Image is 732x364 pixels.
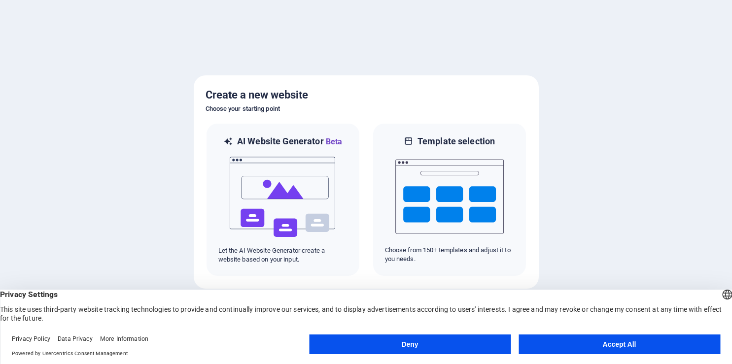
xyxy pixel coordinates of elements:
h6: Template selection [418,135,495,147]
img: ai [229,148,337,246]
h5: Create a new website [206,87,527,103]
h6: AI Website Generator [237,135,342,148]
h6: Choose your starting point [206,103,527,115]
span: Beta [324,137,343,146]
p: Let the AI Website Generator create a website based on your input. [218,246,348,264]
div: Template selectionChoose from 150+ templates and adjust it to you needs. [372,123,527,277]
p: Choose from 150+ templates and adjust it to you needs. [385,246,514,264]
div: AI Website GeneratorBetaaiLet the AI Website Generator create a website based on your input. [206,123,360,277]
